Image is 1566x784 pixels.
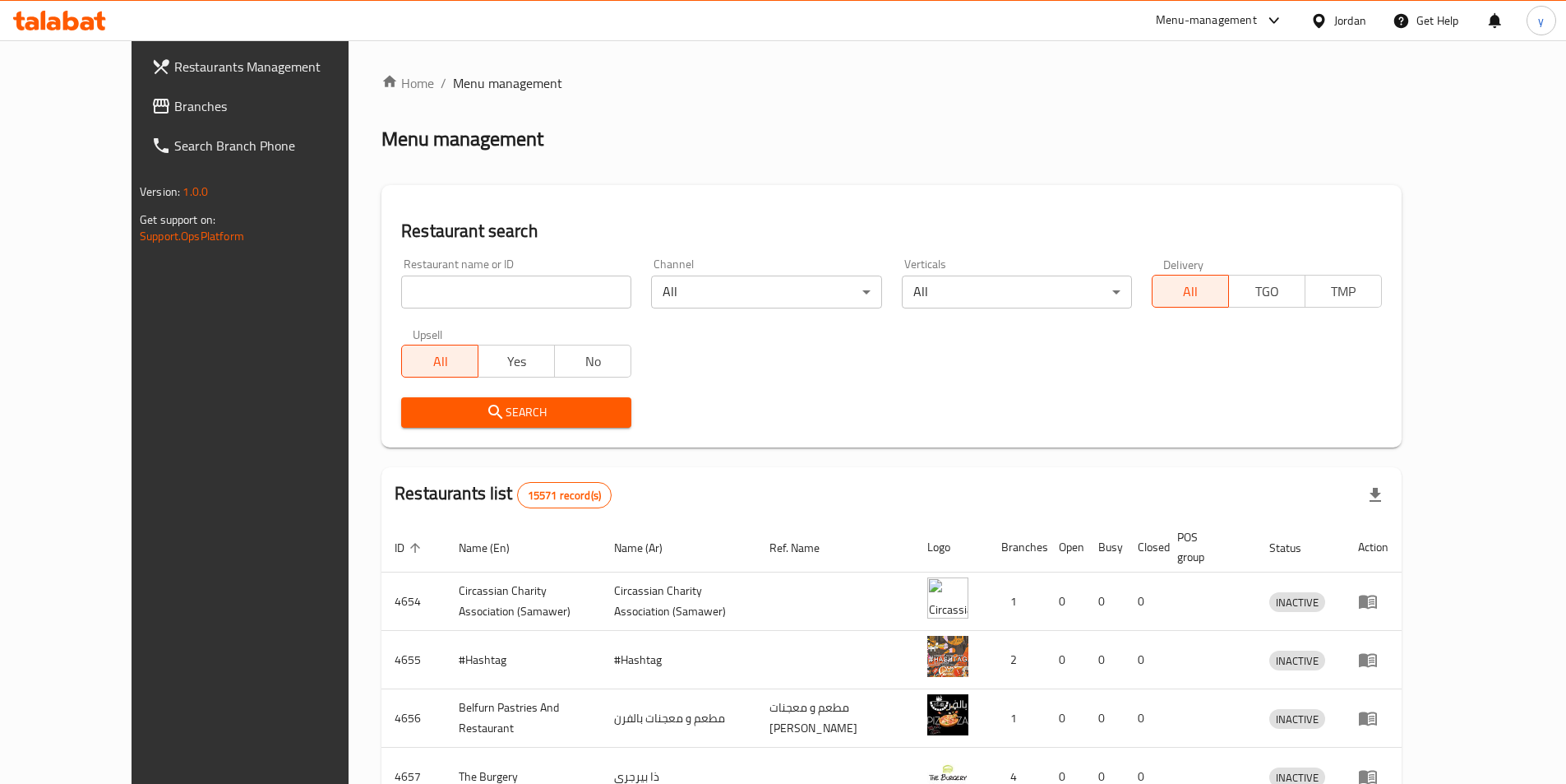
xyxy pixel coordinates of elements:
img: Belfurn Pastries And Restaurant [927,694,968,735]
span: Restaurants Management [174,57,380,77]
span: Search Branch Phone [174,136,380,155]
td: ​Circassian ​Charity ​Association​ (Samawer) [601,573,756,631]
div: Total records count [517,482,612,508]
th: Action [1345,522,1402,573]
td: 0 [1046,573,1085,631]
span: Menu management [453,73,562,93]
span: TGO [1236,280,1299,304]
span: INACTIVE [1269,710,1325,729]
button: Yes [478,345,555,378]
span: Get support on: [140,209,215,230]
th: Open [1046,522,1085,573]
td: ​Circassian ​Charity ​Association​ (Samawer) [446,573,601,631]
span: Ref. Name [769,538,841,558]
div: Export file [1356,476,1395,515]
td: 0 [1085,631,1125,689]
button: All [1152,275,1229,308]
td: مطعم و معجنات [PERSON_NAME] [756,689,914,748]
div: All [651,276,881,308]
span: POS group [1177,527,1236,567]
td: مطعم و معجنات بالفرن [601,689,756,748]
div: Menu [1358,708,1388,728]
div: Menu [1358,591,1388,611]
h2: Restaurant search [401,219,1382,244]
span: Branches [174,96,380,116]
span: All [409,350,472,373]
button: No [554,345,631,378]
label: Upsell [413,328,443,340]
li: / [441,73,446,93]
td: 0 [1125,689,1164,748]
td: 4656 [381,689,446,748]
div: INACTIVE [1269,592,1325,612]
span: All [1159,280,1222,304]
input: Search for restaurant name or ID.. [401,276,631,308]
span: TMP [1312,280,1375,304]
td: 0 [1125,631,1164,689]
a: Home [381,73,434,93]
a: Restaurants Management [138,47,393,86]
td: 4654 [381,573,446,631]
a: Branches [138,86,393,126]
span: INACTIVE [1269,652,1325,670]
td: #Hashtag [601,631,756,689]
span: Status [1269,538,1323,558]
span: Yes [485,350,548,373]
td: 1 [988,573,1046,631]
button: TGO [1228,275,1305,308]
td: 0 [1046,631,1085,689]
span: 15571 record(s) [518,488,611,503]
button: TMP [1305,275,1382,308]
td: 0 [1085,573,1125,631]
span: No [561,350,625,373]
th: Logo [914,522,988,573]
div: Menu-management [1156,11,1257,30]
a: Support.OpsPlatform [140,225,244,247]
div: INACTIVE [1269,651,1325,670]
span: Search [414,402,618,423]
div: All [902,276,1132,308]
a: Search Branch Phone [138,126,393,165]
span: ID [395,538,426,558]
nav: breadcrumb [381,73,1402,93]
img: ​Circassian ​Charity ​Association​ (Samawer) [927,578,968,619]
span: y [1538,12,1544,30]
td: 0 [1046,689,1085,748]
td: 0 [1125,573,1164,631]
h2: Menu management [381,126,543,152]
span: Name (Ar) [614,538,684,558]
label: Delivery [1163,258,1204,270]
td: Belfurn Pastries And Restaurant [446,689,601,748]
div: Menu [1358,650,1388,670]
th: Closed [1125,522,1164,573]
td: 0 [1085,689,1125,748]
div: Jordan [1334,12,1366,30]
button: All [401,345,478,378]
div: INACTIVE [1269,709,1325,729]
td: #Hashtag [446,631,601,689]
td: 2 [988,631,1046,689]
td: 1 [988,689,1046,748]
button: Search [401,397,631,428]
h2: Restaurants list [395,481,612,508]
span: Version: [140,181,180,202]
span: INACTIVE [1269,593,1325,612]
span: Name (En) [459,538,531,558]
th: Branches [988,522,1046,573]
span: 1.0.0 [182,181,208,202]
th: Busy [1085,522,1125,573]
img: #Hashtag [927,636,968,677]
td: 4655 [381,631,446,689]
